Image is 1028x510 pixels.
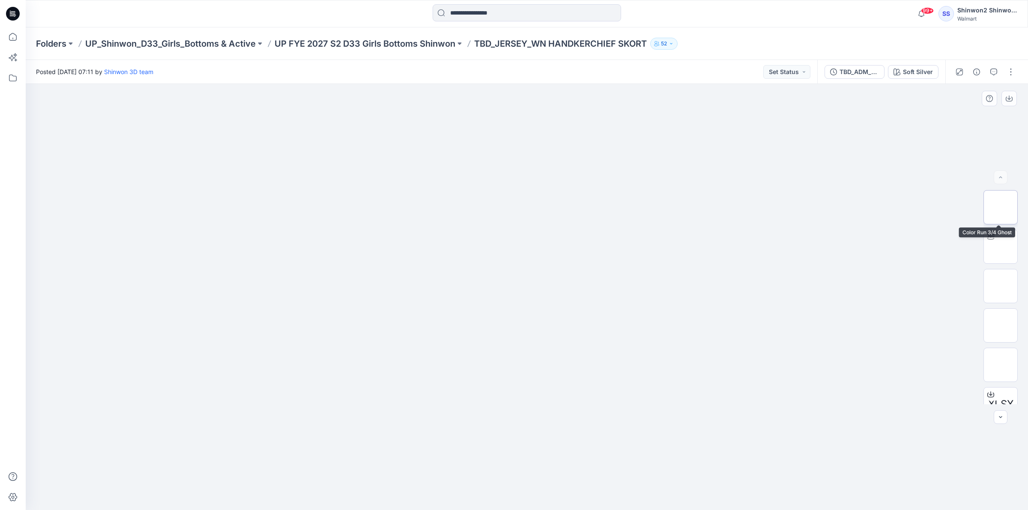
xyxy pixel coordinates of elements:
a: Shinwon 3D team [104,68,153,75]
div: TBD_ADM_WN Handkerchief Skort [840,67,879,77]
span: 99+ [921,7,934,14]
button: Soft Silver [888,65,938,79]
div: SS [938,6,954,21]
p: 52 [661,39,667,48]
div: Shinwon2 Shinwon2 [957,5,1017,15]
span: XLSX [988,397,1013,412]
a: UP FYE 2027 S2 D33 Girls Bottoms Shinwon [275,38,455,50]
button: 52 [650,38,678,50]
button: TBD_ADM_WN Handkerchief Skort [825,65,885,79]
span: Posted [DATE] 07:11 by [36,67,153,76]
div: Walmart [957,15,1017,22]
button: Details [970,65,983,79]
a: UP_Shinwon_D33_Girls_Bottoms & Active [85,38,256,50]
a: Folders [36,38,66,50]
div: Soft Silver [903,67,933,77]
p: TBD_JERSEY_WN HANDKERCHIEF SKORT [474,38,647,50]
